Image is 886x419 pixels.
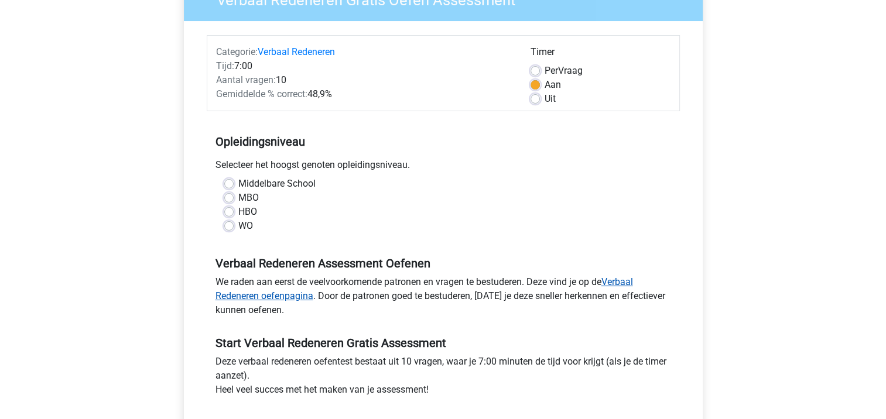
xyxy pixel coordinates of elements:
label: Vraag [545,64,583,78]
div: Deze verbaal redeneren oefentest bestaat uit 10 vragen, waar je 7:00 minuten de tijd voor krijgt ... [207,355,680,401]
span: Per [545,65,558,76]
div: We raden aan eerst de veelvoorkomende patronen en vragen te bestuderen. Deze vind je op de . Door... [207,275,680,322]
label: Middelbare School [238,177,316,191]
label: Uit [545,92,556,106]
label: Aan [545,78,561,92]
span: Tijd: [216,60,234,71]
h5: Opleidingsniveau [215,130,671,153]
div: 48,9% [207,87,522,101]
div: Selecteer het hoogst genoten opleidingsniveau. [207,158,680,177]
label: HBO [238,205,257,219]
h5: Verbaal Redeneren Assessment Oefenen [215,256,671,270]
label: WO [238,219,253,233]
span: Aantal vragen: [216,74,276,85]
span: Categorie: [216,46,258,57]
div: 7:00 [207,59,522,73]
h5: Start Verbaal Redeneren Gratis Assessment [215,336,671,350]
a: Verbaal Redeneren [258,46,335,57]
div: 10 [207,73,522,87]
span: Gemiddelde % correct: [216,88,307,99]
div: Timer [531,45,671,64]
label: MBO [238,191,259,205]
